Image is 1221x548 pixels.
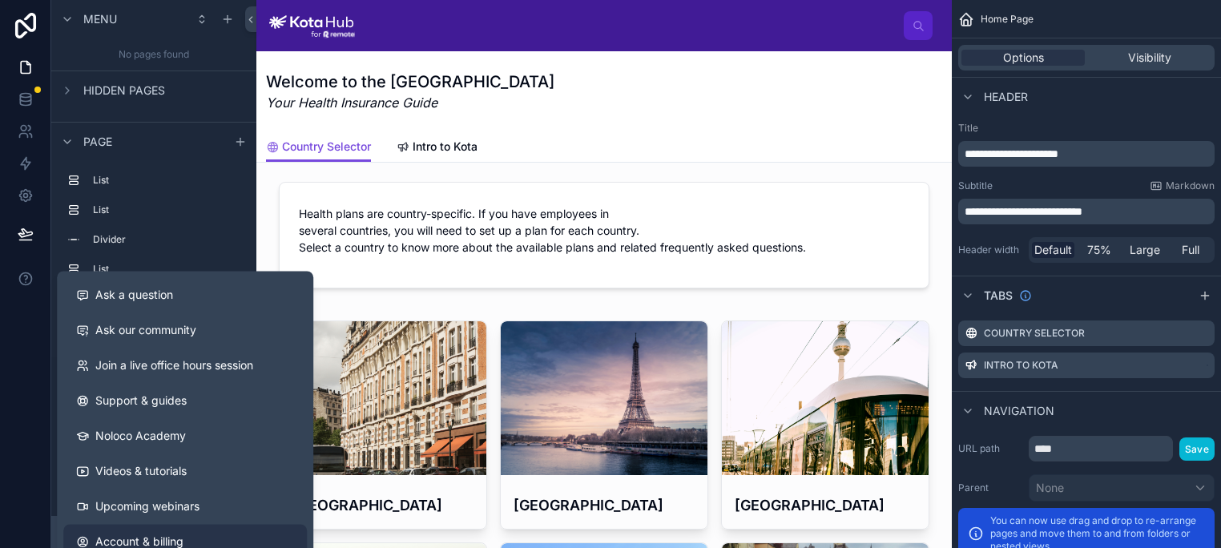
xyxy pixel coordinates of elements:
[93,203,240,216] label: List
[1182,242,1199,258] span: Full
[269,13,355,38] img: App logo
[63,489,307,524] a: Upcoming webinars
[984,288,1013,304] span: Tabs
[83,11,117,27] span: Menu
[1130,242,1160,258] span: Large
[266,93,554,112] em: Your Health Insurance Guide
[95,498,199,514] span: Upcoming webinars
[958,141,1215,167] div: scrollable content
[83,134,112,150] span: Page
[63,453,307,489] a: Videos & tutorials
[397,132,478,164] a: Intro to Kota
[83,83,165,99] span: Hidden pages
[1036,480,1064,496] span: None
[95,463,187,479] span: Videos & tutorials
[984,327,1085,340] label: Country Selector
[1087,242,1111,258] span: 75%
[984,359,1058,372] label: Intro to Kota
[95,322,196,338] span: Ask our community
[1128,50,1171,66] span: Visibility
[95,357,253,373] span: Join a live office hours session
[93,263,240,276] label: List
[95,393,187,409] span: Support & guides
[958,179,993,192] label: Subtitle
[1003,50,1044,66] span: Options
[63,277,307,312] button: Ask a question
[958,199,1215,224] div: scrollable content
[51,160,256,357] div: scrollable content
[266,71,554,93] h1: Welcome to the [GEOGRAPHIC_DATA]
[93,174,240,187] label: List
[1034,242,1072,258] span: Default
[51,38,256,71] div: No pages found
[368,22,904,29] div: scrollable content
[266,132,371,163] a: Country Selector
[93,233,240,246] label: Divider
[95,428,186,444] span: Noloco Academy
[63,348,307,383] a: Join a live office hours session
[958,442,1022,455] label: URL path
[63,418,307,453] a: Noloco Academy
[958,482,1022,494] label: Parent
[413,139,478,155] span: Intro to Kota
[984,403,1054,419] span: Navigation
[1166,179,1215,192] span: Markdown
[1029,474,1215,502] button: None
[282,139,371,155] span: Country Selector
[958,122,1215,135] label: Title
[95,287,173,303] span: Ask a question
[63,312,307,348] a: Ask our community
[1179,437,1215,461] button: Save
[981,13,1034,26] span: Home Page
[63,383,307,418] a: Support & guides
[1150,179,1215,192] a: Markdown
[958,244,1022,256] label: Header width
[984,89,1028,105] span: Header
